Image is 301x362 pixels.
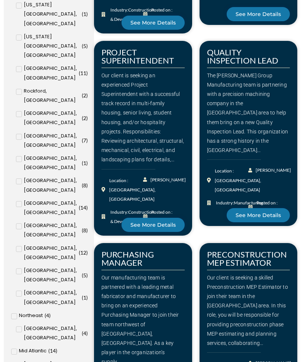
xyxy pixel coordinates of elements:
span: ) [56,348,57,354]
span: Rockford, [GEOGRAPHIC_DATA] [24,86,80,105]
span: ) [86,43,88,49]
span: ( [82,272,83,278]
span: 4 [83,330,86,336]
span: ( [82,182,83,188]
span: 12 [80,249,86,256]
span: ) [86,11,88,17]
span: [GEOGRAPHIC_DATA], [GEOGRAPHIC_DATA] [24,198,77,217]
span: See More Details [236,12,281,17]
span: ( [82,160,83,166]
div: Our client is seeking a skilled Preconstruction MEP Estimator to join their team in the [GEOGRAPH... [207,273,290,348]
span: ( [79,70,80,76]
a: Industry:Manufacturing [207,198,249,207]
span: ( [82,227,83,233]
span: ( [79,249,80,256]
span: See More Details [130,222,176,227]
span: Industry: [109,5,154,24]
span: Construction & Development [110,209,154,224]
span: [GEOGRAPHIC_DATA], [GEOGRAPHIC_DATA] [24,221,80,239]
span: 11 [80,70,86,76]
span: ) [86,160,88,166]
span: 8 [83,227,86,233]
span: 5 [83,272,86,278]
a: Industry:Construction & Development [101,5,143,24]
span: [GEOGRAPHIC_DATA], [GEOGRAPHIC_DATA] [24,324,80,342]
span: [GEOGRAPHIC_DATA], [GEOGRAPHIC_DATA] [24,131,80,150]
span: Industry: [214,198,263,207]
span: [GEOGRAPHIC_DATA], [GEOGRAPHIC_DATA] [24,64,77,82]
span: ) [86,137,88,143]
span: 1 [83,294,86,301]
span: [GEOGRAPHIC_DATA], [GEOGRAPHIC_DATA] [24,288,80,307]
span: ( [82,330,83,336]
span: 14 [50,348,56,354]
span: ) [86,330,88,336]
div: Posted on : [DATE] [256,198,290,217]
span: 8 [83,182,86,188]
span: [GEOGRAPHIC_DATA], [GEOGRAPHIC_DATA] [24,109,80,127]
div: Our client is seeking an experienced Project Superintendent with a successful track record in mul... [101,71,185,165]
span: ) [86,204,88,211]
div: Posted on : [DATE] [151,5,185,24]
span: ( [45,312,46,319]
span: See More Details [130,20,176,25]
span: ) [86,294,88,301]
span: [PERSON_NAME] [149,175,186,184]
span: ) [86,115,88,121]
span: Construction & Development [110,7,154,22]
span: See More Details [236,213,281,218]
a: PROJECT SUPERINTENDENT [101,47,174,65]
span: ) [86,272,88,278]
span: 5 [83,43,86,49]
span: ( [82,115,83,121]
div: The [PERSON_NAME] Group Manufacturing team is partnering with a precision machining company in th... [207,71,290,155]
span: [GEOGRAPHIC_DATA], [GEOGRAPHIC_DATA] [24,243,77,262]
a: PRECONSTRUCTION MEP ESTIMATOR [207,249,287,268]
span: ( [82,43,83,49]
span: ) [86,70,88,76]
a: PURCHASING MANAGER [101,249,154,268]
div: Location : [GEOGRAPHIC_DATA], [GEOGRAPHIC_DATA] [109,176,151,204]
span: 1 [83,160,86,166]
a: Industry:Construction & Development [101,207,143,226]
span: ( [82,92,83,98]
span: [PERSON_NAME] [254,165,291,175]
span: ) [86,249,88,256]
span: Manufacturing [234,200,263,206]
span: 7 [83,137,86,143]
span: ) [86,92,88,98]
a: QUALITY INSPECTION LEAD [207,47,278,65]
span: 2 [83,115,86,121]
div: Location : [GEOGRAPHIC_DATA], [GEOGRAPHIC_DATA] [215,166,256,194]
span: [GEOGRAPHIC_DATA], [GEOGRAPHIC_DATA] [24,153,80,172]
span: 14 [80,204,86,211]
a: See More Details [227,208,290,222]
span: ( [82,137,83,143]
span: 1 [83,11,86,17]
span: ) [49,312,51,319]
span: 2 [83,92,86,98]
span: ( [82,11,83,17]
span: Mid Atlantic [19,346,46,355]
span: [US_STATE][GEOGRAPHIC_DATA], [GEOGRAPHIC_DATA] [24,32,80,60]
span: Northeast [19,311,43,320]
span: [GEOGRAPHIC_DATA], [GEOGRAPHIC_DATA] [24,176,80,194]
span: ( [79,204,80,211]
span: [GEOGRAPHIC_DATA], [GEOGRAPHIC_DATA] [24,266,80,284]
span: 4 [46,312,49,319]
span: ) [86,182,88,188]
span: ) [86,227,88,233]
span: Industry: [109,207,154,226]
a: See More Details [122,16,185,30]
a: [PERSON_NAME] [248,165,269,175]
a: See More Details [227,7,290,21]
span: ( [48,348,50,354]
span: ( [82,294,83,301]
a: [PERSON_NAME] [143,175,164,184]
a: See More Details [122,218,185,232]
div: Posted on : [DATE] [151,207,185,226]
